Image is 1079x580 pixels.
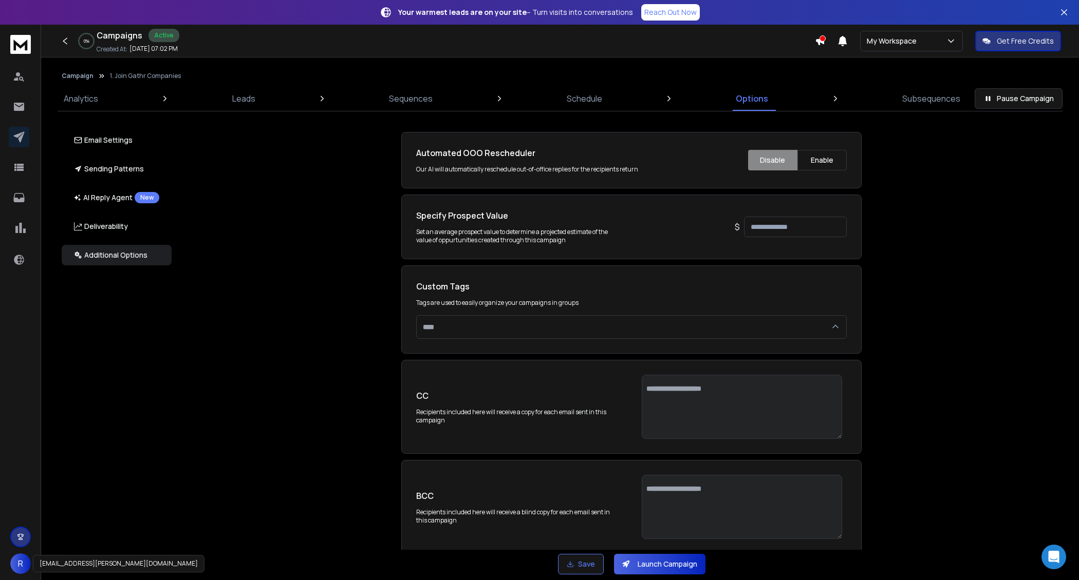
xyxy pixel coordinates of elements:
[389,92,433,105] p: Sequences
[232,92,255,105] p: Leads
[10,553,31,574] button: R
[736,92,768,105] p: Options
[902,92,960,105] p: Subsequences
[64,92,98,105] p: Analytics
[567,92,602,105] p: Schedule
[641,4,700,21] a: Reach Out Now
[561,86,608,111] a: Schedule
[1041,545,1066,569] div: Open Intercom Messenger
[975,88,1063,109] button: Pause Campaign
[383,86,439,111] a: Sequences
[84,38,89,44] p: 0 %
[975,31,1061,51] button: Get Free Credits
[33,555,204,572] div: [EMAIL_ADDRESS][PERSON_NAME][DOMAIN_NAME]
[58,86,104,111] a: Analytics
[62,72,94,80] button: Campaign
[97,45,127,53] p: Created At:
[10,35,31,54] img: logo
[97,29,142,42] h1: Campaigns
[74,135,133,145] p: Email Settings
[398,7,633,17] p: – Turn visits into conversations
[644,7,697,17] p: Reach Out Now
[148,29,179,42] div: Active
[398,7,527,17] strong: Your warmest leads are on your site
[110,72,181,80] p: 1. Join Gathr Companies
[129,45,178,53] p: [DATE] 07:02 PM
[62,130,172,150] button: Email Settings
[896,86,966,111] a: Subsequences
[867,36,921,46] p: My Workspace
[997,36,1054,46] p: Get Free Credits
[226,86,262,111] a: Leads
[730,86,774,111] a: Options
